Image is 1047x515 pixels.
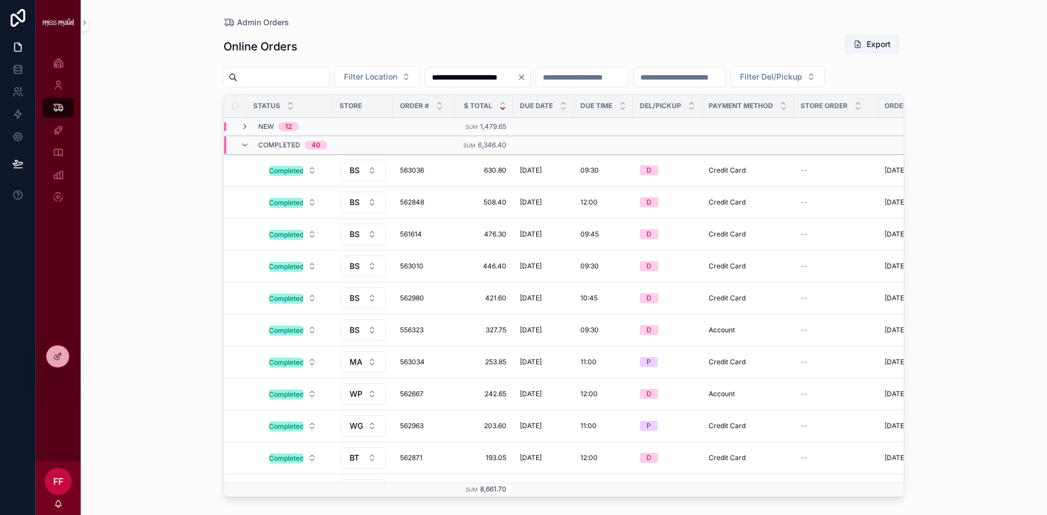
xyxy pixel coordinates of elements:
a: Credit Card [709,198,787,207]
span: [DATE] [520,230,542,239]
span: Credit Card [709,294,746,303]
a: 327.75 [460,326,506,335]
span: [DATE] [520,326,542,335]
span: Credit Card [709,262,746,271]
span: 09:45 [580,230,599,239]
a: 12:00 [580,389,626,398]
button: Select Button [340,160,386,181]
span: -- [801,421,807,430]
button: Select Button [260,256,325,276]
a: -- [801,453,871,462]
a: 09:30 [580,326,626,335]
a: [DATE] 2:43 pm [885,389,955,398]
div: P [646,357,651,367]
a: Credit Card [709,230,787,239]
a: 12:00 [580,453,626,462]
a: Select Button [260,383,326,405]
a: [DATE] [520,230,567,239]
a: 563010 [400,262,447,271]
span: BT [350,452,359,463]
div: P [646,421,651,431]
button: Select Button [260,384,325,404]
a: [DATE] 10:53 am [885,453,955,462]
a: [DATE] [520,294,567,303]
div: Completed [269,166,304,176]
a: D [640,325,695,335]
span: [DATE] [520,453,542,462]
span: 561614 [400,230,447,239]
a: Credit Card [709,166,787,175]
a: -- [801,358,871,366]
span: [DATE] 10:30 am [885,294,937,303]
button: Select Button [260,224,325,244]
a: 09:30 [580,262,626,271]
span: 10:45 [580,294,598,303]
div: Completed [269,230,304,240]
span: 09:30 [580,262,599,271]
a: 562980 [400,294,447,303]
button: Select Button [260,160,325,180]
span: Due Time [580,101,612,110]
a: D [640,165,695,175]
a: 630.80 [460,166,506,175]
a: Select Button [260,224,326,245]
span: Store Order [801,101,848,110]
div: D [646,229,652,239]
span: [DATE] 2:43 pm [885,389,934,398]
span: 6,346.40 [478,141,506,149]
span: Payment Method [709,101,773,110]
span: 12:00 [580,389,598,398]
div: D [646,325,652,335]
button: Select Button [260,192,325,212]
span: BS [350,293,360,304]
a: [DATE] 12:40 pm [885,262,955,271]
span: Credit Card [709,358,746,366]
button: Select Button [260,480,325,500]
button: Select Button [340,287,386,309]
span: [DATE] 4:17 pm [885,230,933,239]
span: [DATE] [520,166,542,175]
a: [DATE] [520,326,567,335]
div: Completed [269,294,304,304]
span: [DATE] 9:08 am [885,198,934,207]
a: [DATE] [520,358,567,366]
span: Admin Orders [237,17,289,28]
a: Select Button [260,479,326,500]
a: Select Button [260,287,326,309]
a: 562848 [400,198,447,207]
a: -- [801,166,871,175]
a: Select Button [260,319,326,341]
span: 562963 [400,421,447,430]
span: 12:00 [580,453,598,462]
a: Select Button [339,383,387,405]
button: Select Button [340,319,386,341]
a: [DATE] [520,262,567,271]
span: -- [801,262,807,271]
a: D [640,389,695,399]
h1: Online Orders [224,39,297,54]
span: -- [801,166,807,175]
div: 12 [285,122,292,131]
a: Select Button [260,256,326,277]
button: Select Button [340,447,386,468]
span: [DATE] [520,294,542,303]
a: -- [801,389,871,398]
span: 193.05 [460,453,506,462]
span: [DATE] 12:40 pm [885,262,937,271]
a: 562871 [400,453,447,462]
a: Credit Card [709,421,787,430]
div: Completed [269,421,304,432]
span: Credit Card [709,453,746,462]
a: Select Button [339,415,387,437]
a: [DATE] 9:08 am [885,198,955,207]
a: Credit Card [709,262,787,271]
span: 203.60 [460,421,506,430]
span: -- [801,230,807,239]
a: [DATE] 1:05 pm [885,326,955,335]
a: Select Button [260,447,326,468]
span: BS [350,261,360,272]
span: Credit Card [709,421,746,430]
